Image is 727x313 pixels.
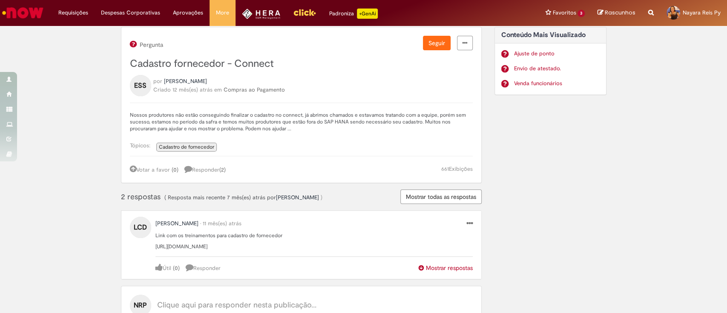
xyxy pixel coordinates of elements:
p: [URL][DOMAIN_NAME] [155,243,473,250]
img: click_logo_yellow_360x200.png [293,6,316,19]
span: ESS [134,79,147,92]
span: 2 respostas [121,192,163,202]
button: Seguir [423,36,451,50]
button: Mostrar todas as respostas [400,190,482,204]
span: 7 mês(es) atrás [227,194,265,201]
time: 01/11/2024 10:21:41 [203,220,241,227]
p: Nossos produtores não estão conseguindo finalizar o cadastro no connect, já abrimos chamados e es... [130,112,473,132]
a: Dagoberto Mendonça perfil [276,193,319,202]
span: 2 [221,166,224,173]
h2: Conteúdo Mais Visualizado [501,32,600,39]
span: 11 mês(es) atrás [203,220,241,227]
span: Tópicos: [130,142,155,149]
span: 0 [173,166,177,173]
span: Favoritos [552,9,576,17]
span: em [214,86,222,93]
span: Dagoberto Mendonça perfil [276,194,319,201]
a: Compras ao Pagamento [224,86,285,93]
span: Luiz Claudio de Castro perfil [155,220,198,227]
span: ( ) [172,166,178,173]
span: Edneia Silva Soares perfil [164,78,207,85]
span: Despesas Corporativas [101,9,160,17]
a: LCD [130,223,151,230]
span: ) [321,194,322,201]
a: Clique aqui para responder nesta publicação... [157,301,316,310]
span: Requisições [58,9,88,17]
a: ESS [130,81,151,89]
p: Link com os treinamentos para cadastro de fornecedor [155,232,473,239]
time: 03/10/2024 09:34:13 [172,86,213,93]
button: Mostrar respostas [419,264,473,272]
span: • [200,220,201,227]
span: Aprovações [173,9,203,17]
a: Votar a favor [130,166,170,173]
span: 3 [578,10,585,17]
img: HeraLogo.png [242,9,281,19]
img: ServiceNow [1,4,45,21]
span: Cadastro de fornecedor [159,144,214,150]
span: More [216,9,229,17]
a: 2 respostas, clique para responder [184,165,230,174]
span: NRP [134,299,147,312]
span: 0 [175,264,178,272]
span: Cadastro fornecedor - Connect [130,57,274,70]
span: Nayara Reis Py [683,9,721,16]
span: 12 mês(es) atrás [172,86,213,93]
span: ( Resposta mais recente por [164,194,322,201]
span: por [153,78,162,85]
span: 661 [441,165,449,172]
a: Útil [155,264,171,272]
div: Conteúdo Mais Visualizado [494,27,606,95]
a: NRP [130,301,151,308]
span: Responder [184,166,226,173]
span: Exibições [449,165,473,172]
span: Mostrar todas as respostas [406,193,476,201]
a: Envio de atestado. [514,65,600,73]
a: Cadastro de fornecedor [156,143,217,152]
a: menu Ações [467,219,473,228]
span: ( ) [219,166,226,173]
p: +GenAi [357,9,378,19]
span: Pergunta [138,41,163,48]
time: 17/03/2025 14:33:57 [227,194,265,201]
span: ( ) [173,264,180,272]
a: menu Ações [457,36,473,50]
div: Padroniza [329,9,378,19]
span: Criado [153,86,171,93]
a: Responder [186,264,221,272]
a: Venda funcionários [514,80,600,88]
a: Rascunhos [598,9,635,17]
span: Rascunhos [605,9,635,17]
a: Edneia Silva Soares perfil [164,77,207,86]
a: Luiz Claudio de Castro perfil [155,219,198,228]
span: LCD [134,221,147,234]
a: Ajuste de ponto [514,50,600,58]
